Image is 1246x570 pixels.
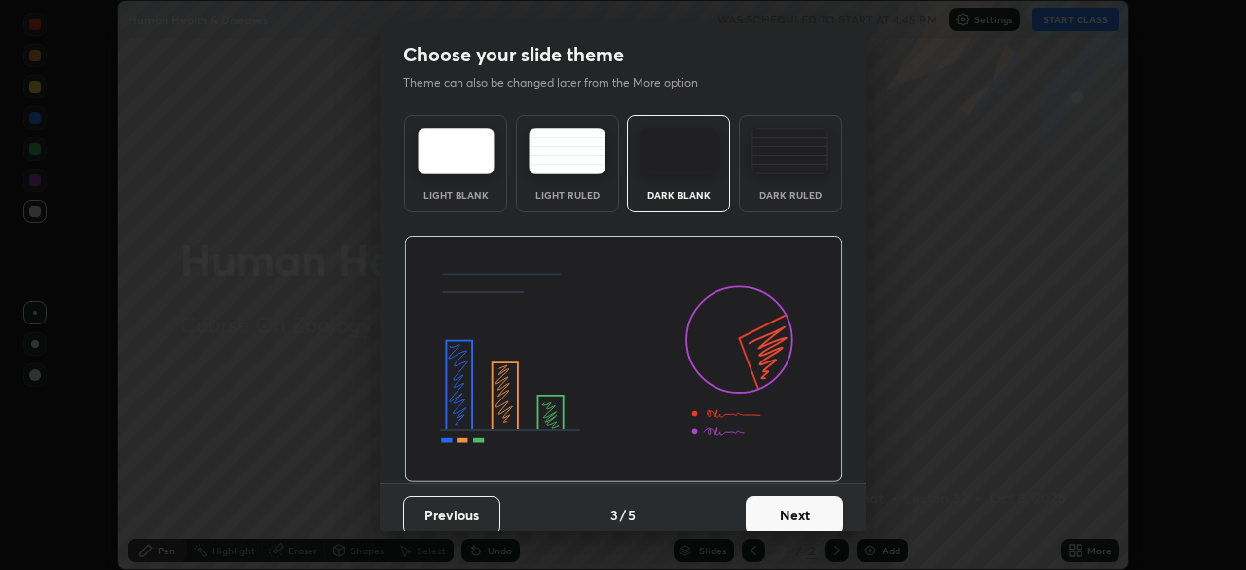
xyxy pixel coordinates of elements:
img: darkTheme.f0cc69e5.svg [641,128,717,174]
div: Dark Ruled [751,190,829,200]
img: lightTheme.e5ed3b09.svg [418,128,495,174]
h4: 5 [628,505,636,525]
img: darkThemeBanner.d06ce4a2.svg [404,236,843,483]
h2: Choose your slide theme [403,42,624,67]
h4: 3 [610,505,618,525]
div: Dark Blank [640,190,717,200]
img: darkRuledTheme.de295e13.svg [751,128,828,174]
h4: / [620,505,626,525]
button: Next [746,496,843,535]
p: Theme can also be changed later from the More option [403,74,718,92]
div: Light Blank [417,190,495,200]
img: lightRuledTheme.5fabf969.svg [529,128,605,174]
button: Previous [403,496,500,535]
div: Light Ruled [529,190,606,200]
